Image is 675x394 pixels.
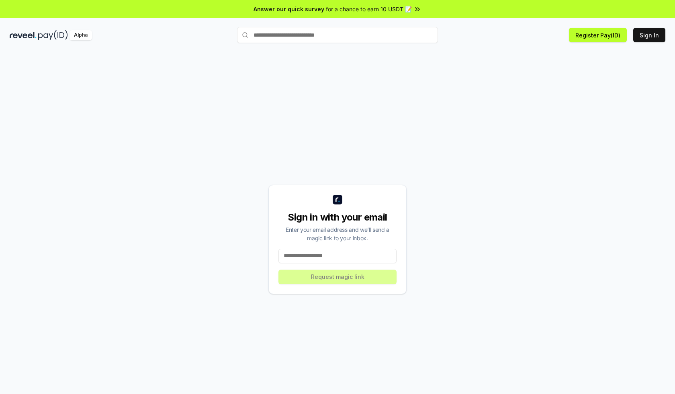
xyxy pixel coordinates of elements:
img: reveel_dark [10,30,37,40]
button: Register Pay(ID) [569,28,627,42]
span: for a chance to earn 10 USDT 📝 [326,5,412,13]
div: Sign in with your email [278,211,397,224]
img: logo_small [333,195,342,204]
img: pay_id [38,30,68,40]
div: Enter your email address and we’ll send a magic link to your inbox. [278,225,397,242]
button: Sign In [633,28,665,42]
span: Answer our quick survey [254,5,324,13]
div: Alpha [70,30,92,40]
